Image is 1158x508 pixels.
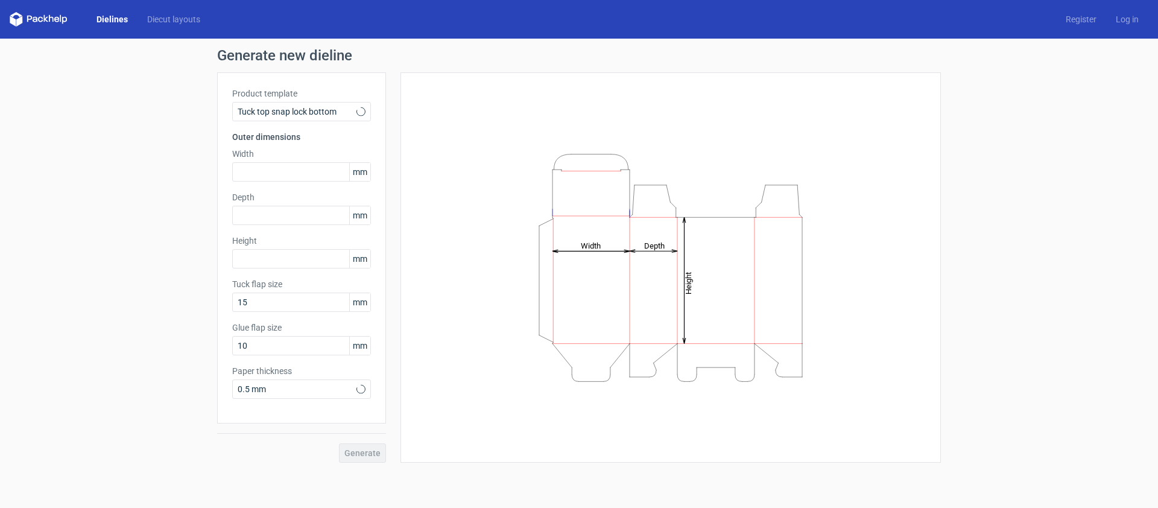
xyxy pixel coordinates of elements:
[1106,13,1148,25] a: Log in
[232,87,371,100] label: Product template
[217,48,941,63] h1: Generate new dieline
[349,293,370,311] span: mm
[87,13,138,25] a: Dielines
[349,163,370,181] span: mm
[684,271,693,294] tspan: Height
[232,148,371,160] label: Width
[349,250,370,268] span: mm
[232,131,371,143] h3: Outer dimensions
[349,337,370,355] span: mm
[349,206,370,224] span: mm
[238,106,356,118] span: Tuck top snap lock bottom
[232,191,371,203] label: Depth
[1056,13,1106,25] a: Register
[232,235,371,247] label: Height
[581,241,601,250] tspan: Width
[644,241,665,250] tspan: Depth
[232,322,371,334] label: Glue flap size
[238,383,356,395] span: 0.5 mm
[232,365,371,377] label: Paper thickness
[138,13,210,25] a: Diecut layouts
[232,278,371,290] label: Tuck flap size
